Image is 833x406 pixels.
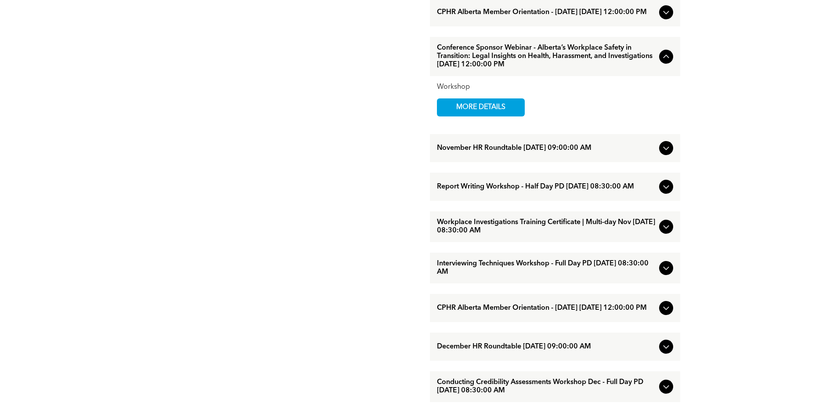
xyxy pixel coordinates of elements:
[437,83,673,91] div: Workshop
[437,44,656,69] span: Conference Sponsor Webinar - Alberta’s Workplace Safety in Transition: Legal Insights on Health, ...
[437,304,656,312] span: CPHR Alberta Member Orientation - [DATE] [DATE] 12:00:00 PM
[437,218,656,235] span: Workplace Investigations Training Certificate | Multi-day Nov [DATE] 08:30:00 AM
[437,260,656,276] span: Interviewing Techniques Workshop - Full Day PD [DATE] 08:30:00 AM
[446,99,516,116] span: MORE DETAILS
[437,343,656,351] span: December HR Roundtable [DATE] 09:00:00 AM
[437,144,656,152] span: November HR Roundtable [DATE] 09:00:00 AM
[437,98,525,116] a: MORE DETAILS
[437,8,656,17] span: CPHR Alberta Member Orientation - [DATE] [DATE] 12:00:00 PM
[437,378,656,395] span: Conducting Credibility Assessments Workshop Dec - Full Day PD [DATE] 08:30:00 AM
[437,183,656,191] span: Report Writing Workshop - Half Day PD [DATE] 08:30:00 AM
